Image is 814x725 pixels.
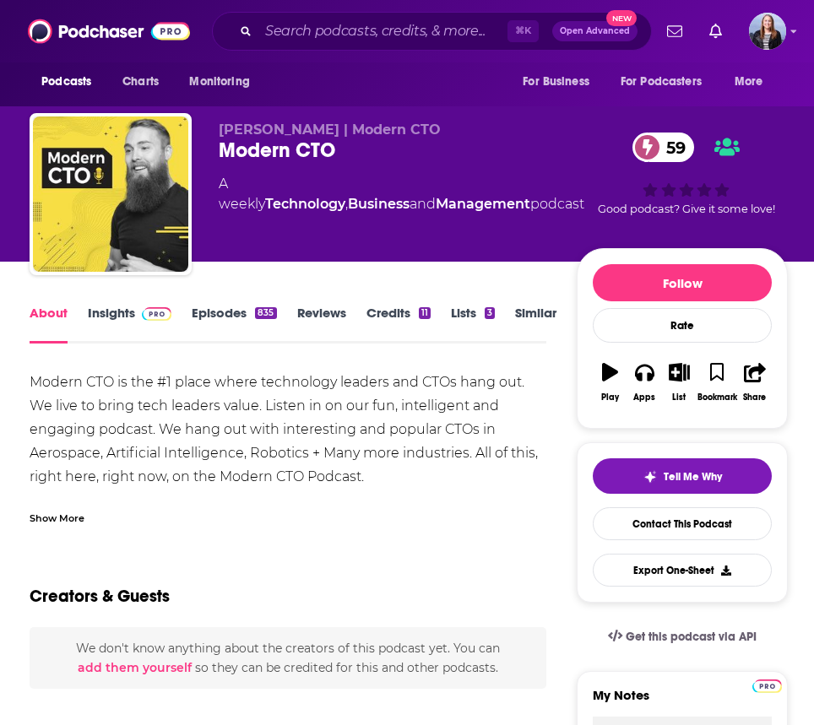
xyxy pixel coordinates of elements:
a: Business [348,196,410,212]
label: My Notes [593,687,772,717]
span: , [345,196,348,212]
span: [PERSON_NAME] | Modern CTO [219,122,441,138]
a: 59 [632,133,694,162]
img: User Profile [749,13,786,50]
div: Share [743,392,766,403]
button: Apps [627,352,662,413]
span: We don't know anything about the creators of this podcast yet . You can so they can be credited f... [76,641,500,674]
img: Podchaser Pro [752,679,782,693]
a: Management [436,196,530,212]
span: New [606,10,637,26]
button: tell me why sparkleTell Me Why [593,458,772,494]
span: Open Advanced [560,27,630,35]
a: Episodes835 [192,305,276,344]
div: A weekly podcast [219,174,584,214]
div: Apps [633,392,655,403]
a: Contact This Podcast [593,507,772,540]
a: Pro website [752,677,782,693]
a: Technology [265,196,345,212]
button: open menu [723,66,784,98]
div: Modern CTO is the #1 place where technology leaders and CTOs hang out. We live to bring tech lead... [30,371,546,536]
a: Reviews [297,305,346,344]
div: Rate [593,308,772,343]
a: Credits11 [366,305,431,344]
span: and [410,196,436,212]
div: Play [601,392,619,403]
div: List [672,392,686,403]
button: Export One-Sheet [593,554,772,587]
button: open menu [177,66,271,98]
a: Charts [111,66,169,98]
span: More [735,70,763,94]
div: 11 [419,307,431,319]
div: 3 [485,307,495,319]
div: Bookmark [697,392,737,403]
button: Play [593,352,627,413]
div: 835 [255,307,276,319]
button: open menu [610,66,726,98]
a: Show notifications dropdown [703,17,729,46]
button: add them yourself [78,661,192,674]
span: Podcasts [41,70,91,94]
a: Show notifications dropdown [660,17,689,46]
span: Charts [122,70,159,94]
span: Good podcast? Give it some love! [598,203,775,215]
span: Tell Me Why [664,470,722,484]
a: Get this podcast via API [594,616,770,657]
button: Follow [593,264,772,301]
span: Logged in as annarice [749,13,786,50]
img: tell me why sparkle [643,470,657,484]
a: About [30,305,68,344]
div: Search podcasts, credits, & more... [212,12,652,51]
span: 59 [649,133,694,162]
button: Bookmark [697,352,738,413]
span: Get this podcast via API [626,630,757,644]
span: For Business [523,70,589,94]
a: Similar [515,305,556,344]
button: List [662,352,697,413]
button: open menu [511,66,610,98]
span: For Podcasters [621,70,702,94]
img: Modern CTO [33,116,188,272]
div: 59Good podcast? Give it some love! [584,122,788,226]
a: Lists3 [451,305,495,344]
span: ⌘ K [507,20,539,42]
h2: Creators & Guests [30,586,170,607]
img: Podchaser - Follow, Share and Rate Podcasts [28,15,190,47]
button: Share [738,352,773,413]
button: Show profile menu [749,13,786,50]
button: open menu [30,66,113,98]
a: InsightsPodchaser Pro [88,305,171,344]
button: Open AdvancedNew [552,21,638,41]
img: Podchaser Pro [142,307,171,321]
input: Search podcasts, credits, & more... [258,18,507,45]
span: Monitoring [189,70,249,94]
